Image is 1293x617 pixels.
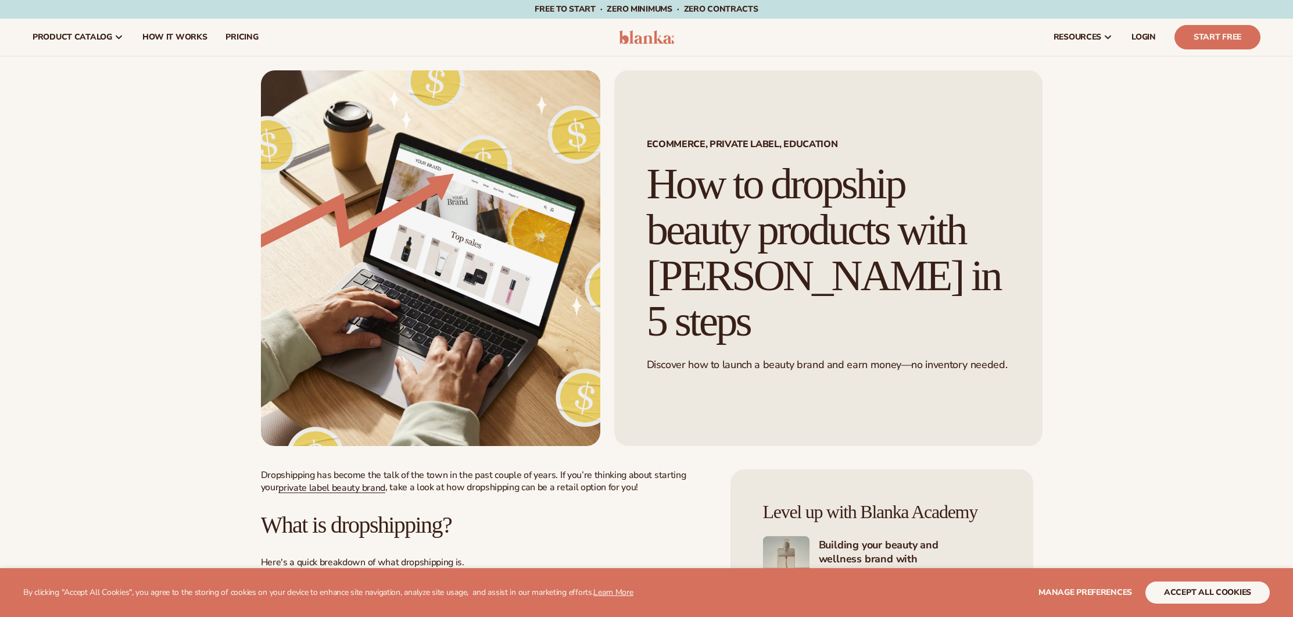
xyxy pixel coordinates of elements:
img: Shopify Image 2 [763,536,810,583]
a: Shopify Image 2 Building your beauty and wellness brand with [PERSON_NAME] [763,536,1001,583]
h4: Level up with Blanka Academy [763,502,1001,522]
p: Discover how to launch a beauty brand and earn money—no inventory needed. [647,358,1010,372]
img: logo [619,30,674,44]
button: accept all cookies [1145,582,1270,604]
span: resources [1054,33,1101,42]
a: Start Free [1174,25,1260,49]
img: Growing money with ecommerce [261,70,600,446]
a: How It Works [133,19,217,56]
a: pricing [216,19,267,56]
button: Manage preferences [1038,582,1132,604]
p: Here's a quick breakdown of what dropshipping is. [261,557,708,569]
p: By clicking "Accept All Cookies", you agree to the storing of cookies on your device to enhance s... [23,588,633,598]
span: Manage preferences [1038,587,1132,598]
a: Learn More [593,587,633,598]
h4: Building your beauty and wellness brand with [PERSON_NAME] [819,538,1001,580]
span: How It Works [142,33,207,42]
h2: What is dropshipping? [261,512,708,538]
h1: How to dropship beauty products with [PERSON_NAME] in 5 steps [647,161,1010,344]
span: Ecommerce, Private Label, EDUCATION [647,140,1010,149]
a: private label beauty brand [278,482,385,494]
span: Free to start · ZERO minimums · ZERO contracts [535,3,758,15]
span: product catalog [33,33,112,42]
a: product catalog [23,19,133,56]
a: LOGIN [1122,19,1165,56]
a: resources [1044,19,1122,56]
p: Dropshipping has become the talk of the town in the past couple of years. If you’re thinking abou... [261,469,708,494]
span: LOGIN [1131,33,1156,42]
span: pricing [225,33,258,42]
